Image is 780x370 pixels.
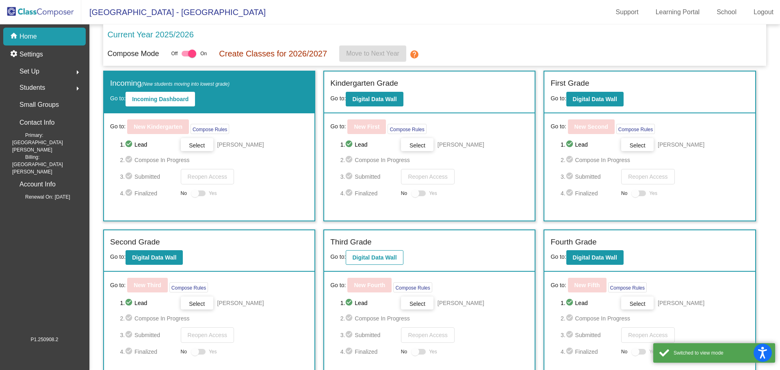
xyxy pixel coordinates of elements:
[621,348,627,355] span: No
[120,172,176,182] span: 3. Submitted
[352,254,396,261] b: Digital Data Wall
[19,117,54,128] p: Contact Info
[550,95,566,102] span: Go to:
[330,122,346,131] span: Go to:
[120,330,176,340] span: 3. Submitted
[401,348,407,355] span: No
[345,330,355,340] mat-icon: check_circle
[110,78,230,89] label: Incoming
[354,282,385,288] b: New Fourth
[19,50,43,59] p: Settings
[125,314,134,323] mat-icon: check_circle
[409,301,425,307] span: Select
[630,142,646,149] span: Select
[188,173,227,180] span: Reopen Access
[181,296,213,309] button: Select
[19,99,59,110] p: Small Groups
[330,78,398,89] label: Kindergarten Grade
[134,282,161,288] b: New Third
[169,282,208,292] button: Compose Rules
[561,155,749,165] span: 2. Compose In Progress
[438,299,484,307] span: [PERSON_NAME]
[19,66,39,77] span: Set Up
[401,169,454,184] button: Reopen Access
[132,254,176,261] b: Digital Data Wall
[189,142,205,149] span: Select
[181,190,187,197] span: No
[352,96,396,102] b: Digital Data Wall
[408,332,447,338] span: Reopen Access
[181,169,234,184] button: Reopen Access
[340,155,529,165] span: 2. Compose In Progress
[73,84,82,93] mat-icon: arrow_right
[340,330,397,340] span: 3. Submitted
[127,119,189,134] button: New Kindergarten
[345,172,355,182] mat-icon: check_circle
[120,298,176,308] span: 1. Lead
[125,140,134,149] mat-icon: check_circle
[429,347,437,357] span: Yes
[127,278,168,292] button: New Third
[10,50,19,59] mat-icon: settings
[561,172,617,182] span: 3. Submitted
[401,327,454,343] button: Reopen Access
[345,188,355,198] mat-icon: check_circle
[574,123,608,130] b: New Second
[12,132,86,154] span: Primary: [GEOGRAPHIC_DATA][PERSON_NAME]
[566,92,624,106] button: Digital Data Wall
[401,190,407,197] span: No
[550,236,596,248] label: Fourth Grade
[608,282,647,292] button: Compose Rules
[550,253,566,260] span: Go to:
[110,236,160,248] label: Second Grade
[565,140,575,149] mat-icon: check_circle
[401,296,433,309] button: Select
[565,172,575,182] mat-icon: check_circle
[565,155,575,165] mat-icon: check_circle
[561,188,617,198] span: 4. Finalized
[132,96,188,102] b: Incoming Dashboard
[573,96,617,102] b: Digital Data Wall
[73,67,82,77] mat-icon: arrow_right
[107,48,159,59] p: Compose Mode
[339,45,406,62] button: Move to Next Year
[345,347,355,357] mat-icon: check_circle
[120,347,176,357] span: 4. Finalized
[649,188,657,198] span: Yes
[561,314,749,323] span: 2. Compose In Progress
[188,332,227,338] span: Reopen Access
[550,122,566,131] span: Go to:
[345,314,355,323] mat-icon: check_circle
[408,173,447,180] span: Reopen Access
[561,140,617,149] span: 1. Lead
[561,298,617,308] span: 1. Lead
[125,330,134,340] mat-icon: check_circle
[565,347,575,357] mat-icon: check_circle
[134,123,182,130] b: New Kindergarten
[429,188,437,198] span: Yes
[340,298,397,308] span: 1. Lead
[438,141,484,149] span: [PERSON_NAME]
[409,50,419,59] mat-icon: help
[393,282,432,292] button: Compose Rules
[330,95,346,102] span: Go to:
[330,253,346,260] span: Go to:
[621,190,627,197] span: No
[110,281,126,290] span: Go to:
[616,124,655,134] button: Compose Rules
[200,50,207,57] span: On
[630,301,646,307] span: Select
[345,155,355,165] mat-icon: check_circle
[345,298,355,308] mat-icon: check_circle
[141,81,230,87] span: (New students moving into lowest grade)
[566,250,624,265] button: Digital Data Wall
[181,348,187,355] span: No
[609,6,645,19] a: Support
[340,172,397,182] span: 3. Submitted
[565,298,575,308] mat-icon: check_circle
[120,314,308,323] span: 2. Compose In Progress
[330,236,371,248] label: Third Grade
[347,278,392,292] button: New Fourth
[346,250,403,265] button: Digital Data Wall
[674,349,769,357] div: Switched to view mode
